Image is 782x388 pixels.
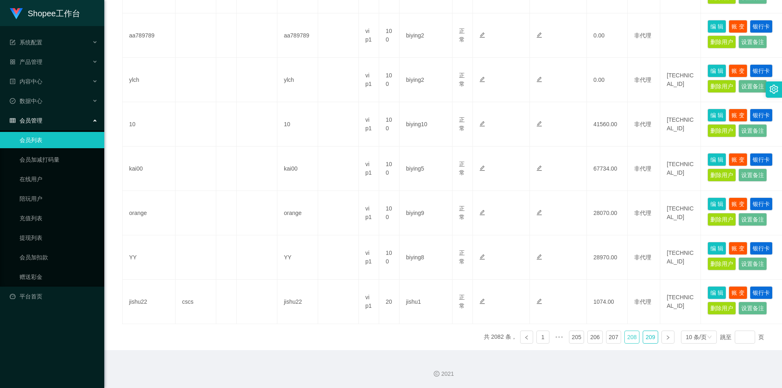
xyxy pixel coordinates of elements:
button: 账 变 [729,153,747,166]
button: 银行卡 [750,64,773,77]
span: 会员管理 [10,117,42,124]
span: 非代理 [634,165,651,172]
a: 提现列表 [20,230,98,246]
i: 图标: edit [536,254,542,260]
td: 41560.00 [587,102,628,147]
td: kai00 [277,147,318,191]
li: 1 [536,331,549,344]
li: 向前 5 页 [553,331,566,344]
a: 在线用户 [20,171,98,187]
div: 10 条/页 [686,331,707,343]
button: 设置备注 [738,257,767,270]
td: [TECHNICAL_ID] [660,280,701,324]
td: biying2 [400,13,453,58]
a: 会员加扣款 [20,249,98,265]
button: 删除用户 [707,257,736,270]
button: 银行卡 [750,286,773,299]
button: 设置备注 [738,35,767,48]
i: 图标: right [666,335,670,340]
span: 内容中心 [10,78,42,85]
td: 100 [379,102,400,147]
i: 图标: edit [536,32,542,38]
button: 编 辑 [707,153,726,166]
h1: Shopee工作台 [28,0,80,26]
td: YY [277,235,318,280]
td: ylch [277,58,318,102]
td: 10 [277,102,318,147]
i: 图标: edit [479,32,485,38]
span: 正常 [459,161,465,176]
div: 2021 [111,370,775,378]
i: 图标: form [10,39,15,45]
td: biying5 [400,147,453,191]
td: kai00 [123,147,176,191]
span: 正常 [459,72,465,87]
td: 28970.00 [587,235,628,280]
td: cscs [176,280,216,324]
i: 图标: edit [479,298,485,304]
td: 100 [379,147,400,191]
td: 0.00 [587,58,628,102]
button: 账 变 [729,286,747,299]
i: 图标: edit [536,298,542,304]
li: 205 [569,331,584,344]
button: 删除用户 [707,35,736,48]
td: vip1 [359,13,379,58]
td: 1074.00 [587,280,628,324]
td: biying8 [400,235,453,280]
a: 赠送彩金 [20,269,98,285]
span: 正常 [459,116,465,132]
button: 设置备注 [738,169,767,182]
a: 207 [606,331,621,343]
td: [TECHNICAL_ID] [660,147,701,191]
button: 账 变 [729,197,747,210]
td: vip1 [359,58,379,102]
td: ylch [123,58,176,102]
i: 图标: edit [479,165,485,171]
td: 67734.00 [587,147,628,191]
span: 正常 [459,250,465,265]
td: vip1 [359,280,379,324]
button: 编 辑 [707,197,726,210]
td: 100 [379,58,400,102]
td: biying9 [400,191,453,235]
i: 图标: edit [536,77,542,82]
span: 正常 [459,294,465,309]
a: 充值列表 [20,210,98,226]
button: 设置备注 [738,80,767,93]
i: 图标: left [524,335,529,340]
td: vip1 [359,147,379,191]
li: 共 2082 条， [484,331,517,344]
i: 图标: table [10,118,15,123]
a: 209 [643,331,657,343]
button: 设置备注 [738,124,767,137]
span: 产品管理 [10,59,42,65]
span: 非代理 [634,298,651,305]
button: 编 辑 [707,20,726,33]
td: [TECHNICAL_ID] [660,191,701,235]
button: 银行卡 [750,153,773,166]
td: jishu22 [277,280,318,324]
li: 208 [624,331,639,344]
i: 图标: appstore-o [10,59,15,65]
td: aa789789 [123,13,176,58]
button: 编 辑 [707,109,726,122]
td: orange [277,191,318,235]
td: vip1 [359,102,379,147]
a: 陪玩用户 [20,191,98,207]
li: 207 [606,331,621,344]
i: 图标: edit [536,210,542,215]
i: 图标: setting [769,85,778,94]
i: 图标: edit [479,210,485,215]
td: 0.00 [587,13,628,58]
td: biying2 [400,58,453,102]
a: 会员加减打码量 [20,151,98,168]
a: 205 [569,331,584,343]
button: 账 变 [729,109,747,122]
i: 图标: edit [479,77,485,82]
span: 正常 [459,28,465,43]
span: 正常 [459,205,465,220]
span: 非代理 [634,121,651,127]
div: 跳至 页 [720,331,764,344]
